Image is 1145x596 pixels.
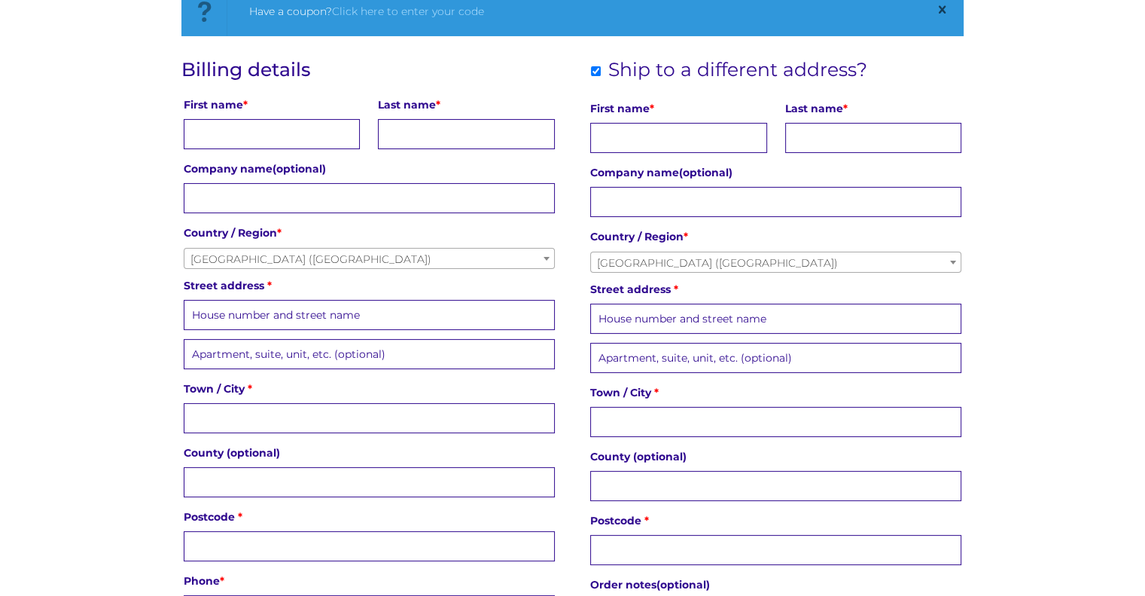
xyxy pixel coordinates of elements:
[184,248,555,269] span: United Kingdom (UK)
[184,158,555,179] label: Company name
[243,98,248,112] abbr: required
[184,275,555,296] label: Street address
[277,226,282,240] abbr: required
[184,570,555,591] label: Phone
[238,510,242,524] abbr: required
[184,378,555,399] label: Town / City
[273,162,326,176] span: (optional)
[267,279,272,292] abbr: required
[181,59,557,81] h3: Billing details
[590,252,961,273] span: United Kingdom (UK)
[843,102,848,115] abbr: required
[644,514,649,527] abbr: required
[184,339,555,369] input: Apartment, suite, unit, etc. (optional)
[184,300,555,330] input: House number and street name
[656,578,710,591] span: (optional)
[332,5,484,18] a: Click here to enter your code
[227,446,280,460] span: (optional)
[591,66,601,76] input: Ship to a different address?
[249,2,922,21] div: Have a coupon?
[220,574,224,588] abbr: required
[590,446,961,467] label: County
[436,98,440,112] abbr: required
[248,382,252,396] abbr: required
[633,450,687,463] span: (optional)
[608,58,867,81] span: Ship to a different address?
[590,574,961,595] label: Order notes
[590,98,766,119] label: First name
[184,506,555,527] label: Postcode
[590,162,961,183] label: Company name
[650,102,654,115] abbr: required
[679,166,732,179] span: (optional)
[785,98,961,119] label: Last name
[590,226,961,247] label: Country / Region
[184,94,360,115] label: First name
[590,343,961,373] input: Apartment, suite, unit, etc. (optional)
[590,382,961,403] label: Town / City
[684,230,688,243] abbr: required
[654,386,659,399] abbr: required
[378,94,554,115] label: Last name
[590,510,961,531] label: Postcode
[590,279,961,300] label: Street address
[674,283,678,296] abbr: required
[184,222,555,243] label: Country / Region
[590,304,961,334] input: House number and street name
[184,249,554,270] span: United Kingdom (UK)
[591,252,961,274] span: United Kingdom (UK)
[184,442,555,463] label: County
